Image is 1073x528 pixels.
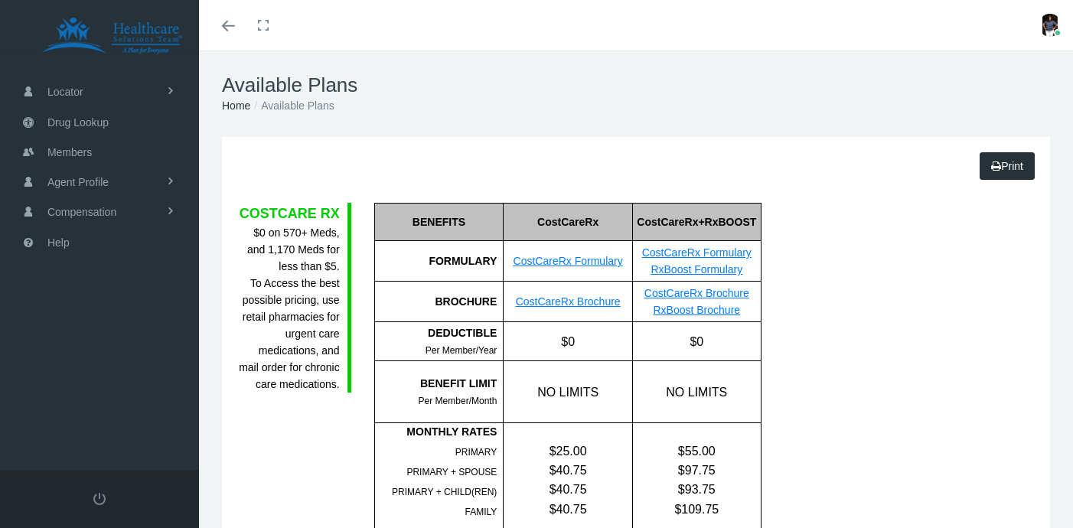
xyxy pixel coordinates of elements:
div: $97.75 [633,461,761,480]
img: HEALTHCARE SOLUTIONS TEAM, LLC [20,17,204,55]
div: NO LIMITS [632,361,761,422]
span: FAMILY [465,507,497,517]
div: $55.00 [633,442,761,461]
div: COSTCARE RX [237,203,340,224]
div: DEDUCTIBLE [375,324,497,341]
div: $109.75 [633,500,761,519]
div: $0 [632,322,761,360]
span: Help [47,228,70,257]
div: CostCareRx [503,203,632,241]
span: Per Member/Month [419,396,497,406]
a: Home [222,99,250,112]
div: $40.75 [504,461,632,480]
div: FORMULARY [374,241,504,282]
div: $0 [503,322,632,360]
span: Drug Lookup [47,108,109,137]
a: RxBoost Formulary [651,263,742,275]
div: $40.75 [504,500,632,519]
div: BROCHURE [374,282,504,322]
div: $0 on 570+ Meds, and 1,170 Meds for less than $5. To Access the best possible pricing, use retail... [237,224,340,393]
img: S_Profile_Picture_16534.jpg [1039,14,1062,37]
span: PRIMARY [455,447,497,458]
div: $25.00 [504,442,632,461]
div: BENEFITS [374,203,504,241]
span: Locator [47,77,83,106]
span: Members [47,138,92,167]
span: PRIMARY + CHILD(REN) [392,487,497,497]
a: CostCareRx Brochure [644,287,749,299]
h1: Available Plans [222,73,1050,97]
div: CostCareRx+RxBOOST [632,203,761,241]
span: Compensation [47,197,116,227]
a: CostCareRx Formulary [642,246,752,259]
a: Print [980,152,1035,180]
li: Available Plans [250,97,334,114]
a: RxBoost Brochure [653,304,740,316]
div: $93.75 [633,480,761,499]
a: CostCareRx Brochure [516,295,621,308]
span: PRIMARY + SPOUSE [406,467,497,477]
div: $40.75 [504,480,632,499]
div: MONTHLY RATES [375,423,497,440]
span: Agent Profile [47,168,109,197]
div: BENEFIT LIMIT [375,375,497,392]
span: Per Member/Year [426,345,497,356]
a: CostCareRx Formulary [514,255,623,267]
div: NO LIMITS [503,361,632,422]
